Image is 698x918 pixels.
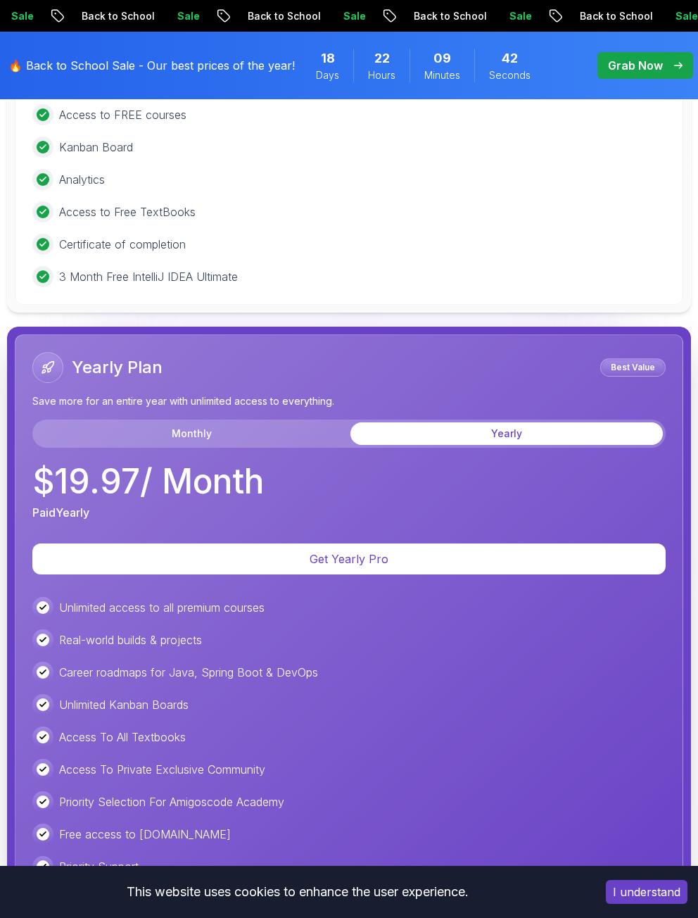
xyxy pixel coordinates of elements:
[606,880,687,904] button: Accept cookies
[59,203,196,220] p: Access to Free TextBooks
[32,504,89,521] p: Paid Yearly
[502,49,518,68] span: 42 Seconds
[374,49,390,68] span: 22 Hours
[59,599,265,616] p: Unlimited access to all premium courses
[32,552,666,566] a: Get Yearly Pro
[59,664,318,681] p: Career roadmaps for Java, Spring Boot & DevOps
[59,171,105,188] p: Analytics
[236,9,331,23] p: Back to School
[59,793,284,810] p: Priority Selection For Amigoscode Academy
[316,68,339,82] span: Days
[32,543,666,574] button: Get Yearly Pro
[608,57,663,74] p: Grab Now
[165,9,210,23] p: Sale
[59,696,189,713] p: Unlimited Kanban Boards
[59,858,139,875] p: Priority Support
[350,422,663,445] button: Yearly
[32,394,666,408] p: Save more for an entire year with unlimited access to everything.
[59,729,186,746] p: Access To All Textbooks
[331,9,376,23] p: Sale
[568,9,664,23] p: Back to School
[59,826,231,843] p: Free access to [DOMAIN_NAME]
[59,268,238,285] p: 3 Month Free IntelliJ IDEA Ultimate
[489,68,531,82] span: Seconds
[32,465,264,498] p: $ 19.97 / Month
[433,49,451,68] span: 9 Minutes
[602,360,664,375] p: Best Value
[402,9,497,23] p: Back to School
[8,57,295,74] p: 🔥 Back to School Sale - Our best prices of the year!
[35,422,348,445] button: Monthly
[321,49,335,68] span: 18 Days
[11,876,585,907] div: This website uses cookies to enhance the user experience.
[497,9,542,23] p: Sale
[59,761,265,778] p: Access To Private Exclusive Community
[59,139,133,156] p: Kanban Board
[59,631,202,648] p: Real-world builds & projects
[70,9,165,23] p: Back to School
[59,236,186,253] p: Certificate of completion
[424,68,460,82] span: Minutes
[59,106,186,123] p: Access to FREE courses
[72,356,163,379] h2: Yearly Plan
[368,68,395,82] span: Hours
